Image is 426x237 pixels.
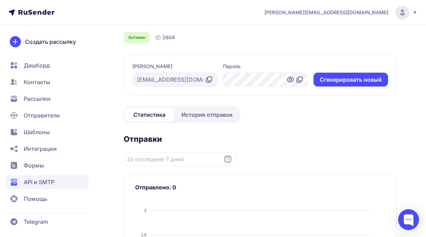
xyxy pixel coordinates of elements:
span: Формы [24,161,44,170]
span: Шаблоны [24,128,50,136]
span: История отправок [181,111,233,119]
button: Cгенерировать новый [313,73,388,87]
label: Пароль [223,63,241,70]
span: Активен [128,35,146,40]
span: Telegram [24,218,48,226]
span: [PERSON_NAME][EMAIL_ADDRESS][DOMAIN_NAME] [264,9,388,16]
span: Статистика [133,111,165,119]
span: Рассылки [24,95,51,103]
div: ID [155,33,175,42]
a: Статистика [125,108,174,122]
h3: Отправлено: 0 [135,183,385,191]
span: Дашборд [24,61,50,70]
span: API и SMTP [24,178,54,186]
a: Telegram [6,215,88,229]
label: [PERSON_NAME] [132,63,172,70]
span: Контакты [24,78,50,86]
tspan: 1.5 [141,233,146,237]
span: 2604 [162,34,175,41]
span: Интеграции [24,145,57,153]
span: Отправители [24,111,60,120]
a: История отправок [175,108,239,122]
span: Создать рассылку [25,38,76,46]
h2: Отправки [124,134,397,144]
input: Datepicker input [124,152,236,166]
span: Помощь [24,195,47,203]
tspan: 2 [144,208,146,212]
